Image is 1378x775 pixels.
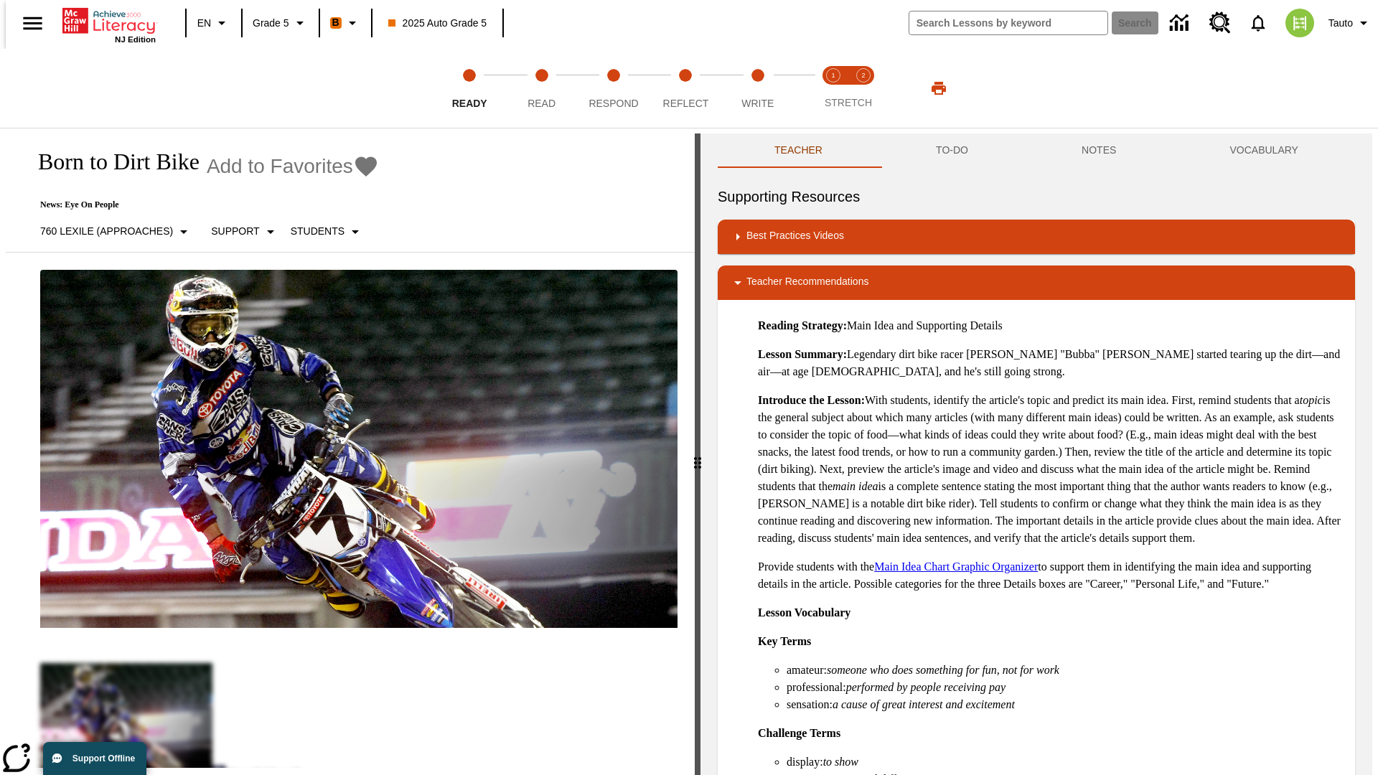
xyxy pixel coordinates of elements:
[1161,4,1201,43] a: Data Center
[388,16,487,31] span: 2025 Auto Grade 5
[758,727,840,739] strong: Challenge Terms
[758,635,811,647] strong: Key Terms
[1300,394,1323,406] em: topic
[916,75,962,101] button: Print
[823,756,858,768] em: to show
[758,346,1344,380] p: Legendary dirt bike racer [PERSON_NAME] "Bubba" [PERSON_NAME] started tearing up the dirt—and air...
[746,274,868,291] p: Teacher Recommendations
[1277,4,1323,42] button: Select a new avatar
[758,606,850,619] strong: Lesson Vocabulary
[787,679,1344,696] li: professional:
[787,753,1344,771] li: display:
[874,560,1038,573] a: Main Idea Chart Graphic Organizer
[718,185,1355,208] h6: Supporting Resources
[115,35,156,44] span: NJ Edition
[825,97,872,108] span: STRETCH
[1025,133,1173,168] button: NOTES
[324,10,367,36] button: Boost Class color is orange. Change class color
[758,558,1344,593] p: Provide students with the to support them in identifying the main idea and supporting details in ...
[746,228,844,245] p: Best Practices Videos
[72,753,135,764] span: Support Offline
[40,224,173,239] p: 760 Lexile (Approaches)
[205,219,284,245] button: Scaffolds, Support
[211,224,259,239] p: Support
[589,98,638,109] span: Respond
[827,664,1059,676] em: someone who does something for fun, not for work
[6,133,695,768] div: reading
[846,681,1006,693] em: performed by people receiving pay
[207,155,353,178] span: Add to Favorites
[831,72,835,79] text: 1
[572,49,655,128] button: Respond step 3 of 5
[718,133,879,168] button: Teacher
[812,49,854,128] button: Stretch Read step 1 of 2
[718,220,1355,254] div: Best Practices Videos
[718,133,1355,168] div: Instructional Panel Tabs
[1285,9,1314,37] img: avatar image
[500,49,583,128] button: Read step 2 of 5
[758,394,865,406] strong: Introduce the Lesson:
[758,317,1344,334] p: Main Idea and Supporting Details
[833,480,878,492] em: main idea
[428,49,511,128] button: Ready step 1 of 5
[43,742,146,775] button: Support Offline
[452,98,487,109] span: Ready
[787,662,1344,679] li: amateur:
[197,16,211,31] span: EN
[34,219,198,245] button: Select Lexile, 760 Lexile (Approaches)
[843,49,884,128] button: Stretch Respond step 2 of 2
[716,49,800,128] button: Write step 5 of 5
[23,149,200,175] h1: Born to Dirt Bike
[758,392,1344,547] p: With students, identify the article's topic and predict its main idea. First, remind students tha...
[207,154,379,179] button: Add to Favorites - Born to Dirt Bike
[528,98,556,109] span: Read
[1239,4,1277,42] a: Notifications
[787,696,1344,713] li: sensation:
[758,348,847,360] strong: Lesson Summary:
[758,319,847,332] strong: Reading Strategy:
[291,224,344,239] p: Students
[700,133,1372,775] div: activity
[62,5,156,44] div: Home
[1328,16,1353,31] span: Tauto
[861,72,865,79] text: 2
[833,698,1015,710] em: a cause of great interest and excitement
[1173,133,1355,168] button: VOCABULARY
[644,49,727,128] button: Reflect step 4 of 5
[741,98,774,109] span: Write
[11,2,54,44] button: Open side menu
[247,10,314,36] button: Grade: Grade 5, Select a grade
[285,219,370,245] button: Select Student
[879,133,1025,168] button: TO-DO
[332,14,339,32] span: B
[40,270,678,629] img: Motocross racer James Stewart flies through the air on his dirt bike.
[253,16,289,31] span: Grade 5
[663,98,709,109] span: Reflect
[718,266,1355,300] div: Teacher Recommendations
[191,10,237,36] button: Language: EN, Select a language
[23,199,379,210] p: News: Eye On People
[909,11,1107,34] input: search field
[1323,10,1378,36] button: Profile/Settings
[695,133,700,775] div: Press Enter or Spacebar and then press right and left arrow keys to move the slider
[1201,4,1239,42] a: Resource Center, Will open in new tab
